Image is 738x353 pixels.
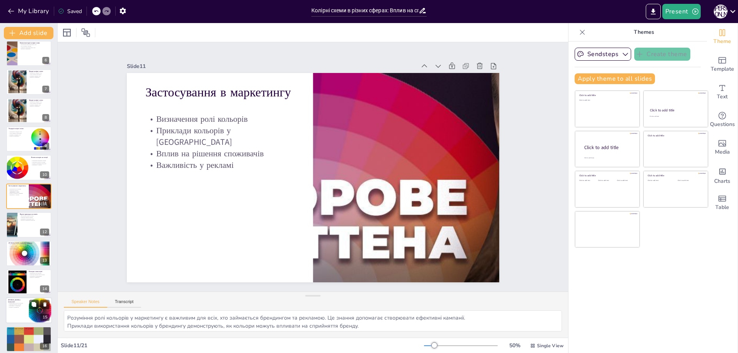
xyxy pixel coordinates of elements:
button: Speaker Notes [64,299,107,308]
p: Кольори в мистецтві [29,270,49,273]
span: Questions [710,120,735,129]
p: Визначення комплементарних схем [20,44,49,46]
p: Застосування в маркетингу [8,185,27,187]
p: Вплив на сприйняття продуктів [20,220,49,221]
p: Вплив на рішення споживачів [156,97,301,154]
div: 16 [6,326,52,352]
p: Приклади кольорів у [GEOGRAPHIC_DATA] [160,75,308,143]
p: Визначення впливу кольорів [8,244,49,245]
button: Add slide [4,27,53,39]
p: Визначення тріадних схем [29,101,49,103]
button: Create theme [634,48,690,61]
div: Change the overall theme [707,23,738,51]
div: Click to add text [650,116,701,118]
p: Приклади використання кольорів [29,274,49,275]
p: Застосування в рекламі [20,45,49,47]
p: Приклади теплих і холодних кольорів [8,245,49,247]
p: Вплив на рішення споживачів [8,192,27,194]
p: Визначення впливу кольорів [20,215,49,217]
div: 6 [6,41,52,66]
div: 10 [6,155,52,180]
span: Table [715,203,729,212]
p: Важливість у рекламі [152,108,298,165]
div: Add images, graphics, shapes or video [707,134,738,161]
textarea: Розуміння ролі кольорів у маркетингу є важливим для всіх, хто займається брендингом та рекламою. ... [64,310,562,331]
span: Position [81,28,90,37]
div: Get real-time input from your audience [707,106,738,134]
div: Add charts and graphs [707,161,738,189]
p: Відомі приклади логотипів [20,213,49,215]
p: Комплементарні колірні схеми [20,42,49,44]
p: Приклади кольорів та емоцій [31,161,49,163]
p: Визначення ролі кольорів у веб-дизайні [8,330,49,331]
p: Визначення емоційних реакцій [31,160,49,161]
p: Вплив на досвід користувачів [8,334,49,335]
div: 15 [40,314,50,321]
p: Застосування в маркетингу [174,36,321,98]
p: Використання кольорів у веб-дизайні [8,328,49,330]
div: 9 [6,126,52,152]
div: 16 [40,343,49,350]
div: Click to add title [648,134,703,137]
p: Визначення тріадних схем [29,73,49,74]
div: 13 [6,241,52,266]
div: 12 [40,229,49,235]
p: Вплив на сприйняття [8,307,27,308]
p: Приклади використання кольорів [8,331,49,333]
div: Saved [58,8,82,15]
p: Застосування в мистецтві [29,74,49,76]
div: Add a table [707,189,738,217]
div: 50 % [505,342,524,349]
div: Click to add title [648,174,703,177]
p: Важливість контрасту [8,333,49,334]
div: 10 [40,171,49,178]
p: Визначення тетрадних схем [8,131,29,133]
p: Визначення психології кольору [8,303,27,304]
p: Вплив на сприйняття [29,105,49,107]
span: Template [711,65,734,73]
p: Визначення ролі кольорів [8,188,27,190]
span: Media [715,148,730,156]
div: Click to add title [584,144,633,151]
div: Click to add text [617,180,634,182]
p: Визначення ролі кольорів [29,273,49,274]
p: Themes [588,23,699,41]
button: Р [PERSON_NAME] [714,4,728,19]
span: Single View [537,343,563,349]
button: Delete Slide [40,300,50,309]
p: Переваги комплементарних схем [20,47,49,48]
p: Вплив на сприйняття [29,77,49,78]
p: Переваги тріадних схем [29,75,49,77]
div: Click to add text [579,180,597,182]
button: My Library [6,5,52,17]
p: Важливість у рекламі [8,194,27,196]
span: Charts [714,177,730,186]
p: Вплив кольорів на емоції [31,156,49,159]
button: Sendsteps [575,48,631,61]
p: Важливість у дизайні [31,164,49,166]
p: Приклади впливу кольорів [8,304,27,305]
p: Вплив на сприйняття продуктів [31,162,49,164]
p: Важливість у маркетингу [8,305,27,307]
div: 7 [42,86,49,93]
p: [PERSON_NAME] в психології [8,299,27,303]
button: Export to PowerPoint [646,4,661,19]
div: 15 [6,298,52,324]
div: 14 [40,285,49,292]
div: Add text boxes [707,78,738,106]
button: Present [662,4,701,19]
p: Важливість кольорових схем [20,218,49,220]
p: Тріадні колірні схеми [29,71,49,73]
button: Duplicate Slide [29,300,38,309]
div: 13 [40,257,49,264]
p: Тетрадні колірні схеми [8,128,29,130]
p: Приклади кольорів у [GEOGRAPHIC_DATA] [8,190,27,192]
p: Важливість у дизайні [8,247,49,249]
p: Вплив на сприйняття [20,48,49,50]
div: 8 [42,114,49,121]
div: Click to add body [584,157,633,159]
div: 14 [6,269,52,295]
p: [PERSON_NAME] в дизайні інтер'єру [8,242,49,244]
div: 11 [40,200,49,207]
div: 7 [6,69,52,94]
